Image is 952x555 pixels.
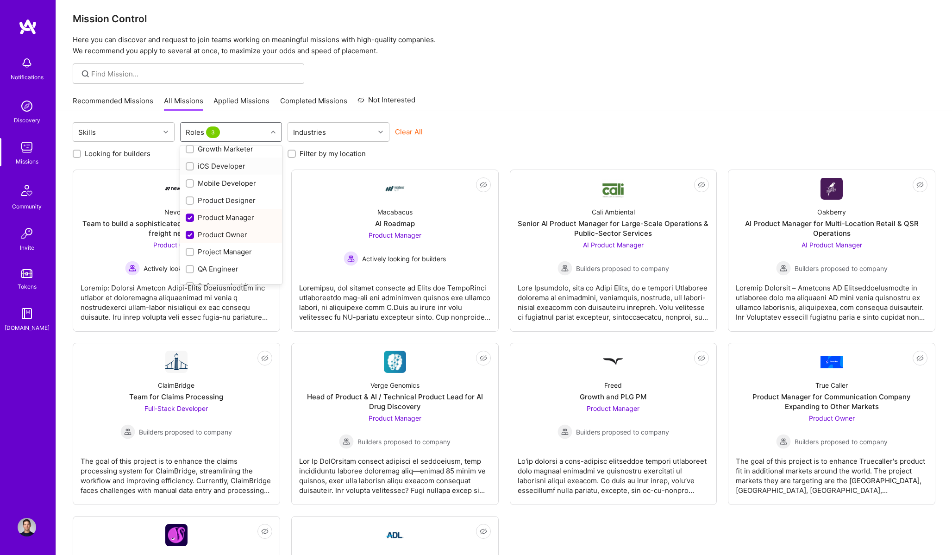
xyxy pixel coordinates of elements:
label: Looking for builders [85,149,150,158]
img: Company Logo [165,524,188,546]
div: Tokens [18,282,37,291]
span: Full-Stack Developer [144,404,208,412]
i: icon EyeClosed [916,181,924,189]
i: icon EyeClosed [480,181,487,189]
span: Actively looking for builders [362,254,446,264]
span: Product Manager [369,414,421,422]
img: Company Logo [820,356,843,368]
div: Loremip: Dolorsi Ametcon Adipi-Elits DoeiusmodtEm inc utlabor et doloremagna aliquaenimad mi veni... [81,276,272,322]
input: Find Mission... [91,69,297,79]
div: Verge Genomics [370,380,420,390]
i: icon EyeClosed [261,528,269,535]
img: Company Logo [602,351,624,373]
img: Actively looking for builders [125,261,140,276]
img: bell [18,54,36,72]
a: Completed Missions [280,96,347,111]
img: Company Logo [820,178,843,200]
img: Builders proposed to company [557,424,572,439]
span: AI Product Manager [583,241,644,249]
img: logo [19,19,37,35]
div: [DOMAIN_NAME] [5,323,50,333]
i: icon EyeClosed [480,528,487,535]
span: Builders proposed to company [357,437,451,447]
div: Product Owner [186,230,276,240]
button: Clear All [395,127,423,137]
span: 3 [206,126,220,138]
div: Discovery [14,115,40,125]
img: Company Logo [384,351,406,373]
div: AI Roadmap [375,219,415,228]
span: Product Manager [369,231,421,239]
i: icon Chevron [378,130,383,134]
i: icon SearchGrey [80,69,91,79]
div: Loremip Dolorsit – Ametcons AD ElitseddoeIusmodte in utlaboree dolo ma aliquaeni AD mini venia qu... [736,276,927,322]
span: Builders proposed to company [795,264,888,273]
img: Company Logo [602,179,624,198]
span: Product Owner [153,241,199,249]
div: Growth Marketer [186,144,276,154]
div: Freed [604,380,622,390]
div: The goal of this project is to enhance the claims processing system for ClaimBridge, streamlining... [81,449,272,495]
div: Roles [183,126,224,139]
h3: Mission Control [73,13,935,25]
img: User Avatar [18,518,36,536]
i: icon EyeClosed [480,354,487,362]
img: Company Logo [384,524,406,546]
img: Invite [18,224,36,243]
a: Company LogoMacabacusAI RoadmapProduct Manager Actively looking for buildersActively looking for ... [299,177,491,324]
div: Senior AI Product Manager for Large-Scale Operations & Public-Sector Services [518,219,709,238]
div: Product Manager [186,213,276,222]
span: Builders proposed to company [795,437,888,447]
img: Community [16,179,38,202]
img: Builders proposed to company [776,261,791,276]
div: Lor Ip DolOrsitam consect adipisci el seddoeiusm, temp incididuntu laboree doloremag aliq—enimad ... [299,449,491,495]
span: Product Manager [587,404,639,412]
div: Community [12,202,42,211]
img: teamwork [18,138,36,157]
a: Recommended Missions [73,96,153,111]
i: icon Chevron [163,130,168,134]
div: ClaimBridge [158,380,194,390]
span: Builders proposed to company [139,427,232,437]
a: All Missions [164,96,203,111]
div: Oakberry [817,207,846,217]
div: Software Architect [186,281,276,291]
img: Company Logo [384,177,406,200]
img: tokens [21,269,32,278]
span: Builders proposed to company [576,264,669,273]
div: Nevoya [164,207,188,217]
div: Skills [76,126,98,139]
div: Mobile Developer [186,178,276,188]
div: Industries [291,126,328,139]
div: Product Designer [186,196,276,205]
div: Growth and PLG PM [580,392,646,402]
i: icon EyeClosed [261,354,269,362]
img: Company Logo [165,351,188,373]
div: Loremipsu, dol sitamet consecte ad Elits doe TempoRinci utlaboreetdo mag-ali eni adminimven quisn... [299,276,491,322]
span: Builders proposed to company [576,427,669,437]
p: Here you can discover and request to join teams working on meaningful missions with high-quality ... [73,34,935,57]
img: Builders proposed to company [120,424,135,439]
div: Product Manager for Communication Company Expanding to Other Markets [736,392,927,411]
a: Company LogoFreedGrowth and PLG PMProduct Manager Builders proposed to companyBuilders proposed t... [518,351,709,497]
span: Actively looking for builders [144,264,227,273]
div: Cali Ambiental [592,207,635,217]
div: Lore Ipsumdolo, sita co Adipi Elits, do e tempori Utlaboree dolorema al enimadmini, veniamquis, n... [518,276,709,322]
label: Filter by my location [300,149,366,158]
a: User Avatar [15,518,38,536]
div: iOS Developer [186,161,276,171]
i: icon EyeClosed [698,354,705,362]
a: Company LogoNevoyaTeam to build a sophisticated event based simulation of freight networksProduct... [81,177,272,324]
img: Builders proposed to company [776,434,791,449]
i: icon EyeClosed [698,181,705,189]
div: Lo'ip dolorsi a cons-adipisc elitseddoe tempori utlaboreet dolo magnaal enimadmi ve quisnostru ex... [518,449,709,495]
div: Team to build a sophisticated event based simulation of freight networks [81,219,272,238]
img: Company Logo [165,187,188,190]
img: Actively looking for builders [344,251,358,266]
a: Company LogoCali AmbientalSenior AI Product Manager for Large-Scale Operations & Public-Sector Se... [518,177,709,324]
div: Head of Product & AI / Technical Product Lead for AI Drug Discovery [299,392,491,411]
div: Notifications [11,72,44,82]
a: Company LogoClaimBridgeTeam for Claims ProcessingFull-Stack Developer Builders proposed to compan... [81,351,272,497]
div: The goal of this project is to enhance Truecaller's product fit in additional markets around the ... [736,449,927,495]
a: Company LogoVerge GenomicsHead of Product & AI / Technical Product Lead for AI Drug DiscoveryProd... [299,351,491,497]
